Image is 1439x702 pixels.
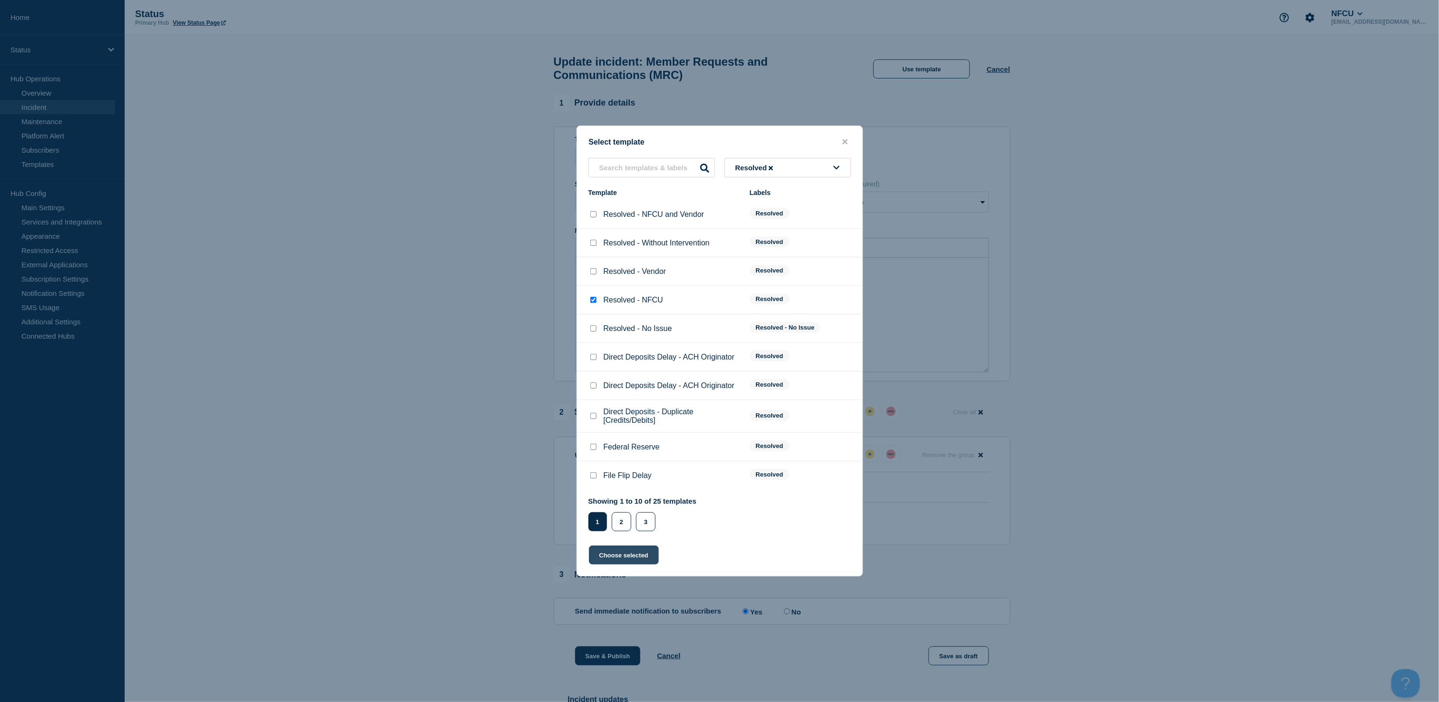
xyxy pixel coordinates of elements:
span: Resolved [750,351,790,361]
input: Resolved - No Issue checkbox [590,325,597,331]
button: 1 [588,512,607,531]
p: Resolved - No Issue [604,324,672,333]
span: Resolved [750,440,790,451]
button: 3 [636,512,656,531]
input: Resolved - NFCU and Vendor checkbox [590,211,597,217]
span: Resolved - No Issue [750,322,821,333]
input: Federal Reserve checkbox [590,444,597,450]
p: Resolved - Vendor [604,267,666,276]
span: Resolved [750,265,790,276]
input: Search templates & labels [588,158,715,177]
input: Direct Deposits - Duplicate [Credits/Debits] checkbox [590,413,597,419]
input: Direct Deposits Delay - ACH Originator checkbox [590,382,597,389]
p: Direct Deposits Delay - ACH Originator [604,353,735,361]
p: Resolved - Without Intervention [604,239,710,247]
p: File Flip Delay [604,471,652,480]
div: Labels [750,189,851,196]
button: 2 [612,512,631,531]
span: Resolved [750,469,790,480]
button: Choose selected [589,546,659,565]
div: Select template [577,137,862,146]
p: Resolved - NFCU [604,296,663,304]
p: Direct Deposits Delay - ACH Originator [604,381,735,390]
input: File Flip Delay checkbox [590,472,597,478]
input: Direct Deposits Delay - ACH Originator checkbox [590,354,597,360]
p: Resolved - NFCU and Vendor [604,210,705,219]
button: close button [840,137,851,146]
p: Direct Deposits - Duplicate [Credits/Debits] [604,408,740,425]
span: Resolved [750,236,790,247]
input: Resolved - Without Intervention checkbox [590,240,597,246]
button: Resolved [724,158,851,177]
span: Resolved [750,410,790,421]
p: Federal Reserve [604,443,660,451]
input: Resolved - NFCU checkbox [590,297,597,303]
span: Resolved [735,164,775,172]
span: Resolved [750,293,790,304]
input: Resolved - Vendor checkbox [590,268,597,274]
span: Resolved [750,208,790,219]
p: Showing 1 to 10 of 25 templates [588,497,697,505]
div: Template [588,189,740,196]
span: Resolved [750,379,790,390]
